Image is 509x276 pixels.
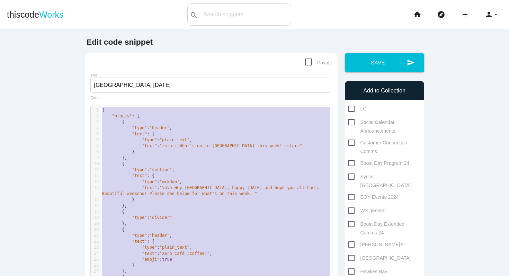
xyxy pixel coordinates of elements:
[413,3,421,26] i: home
[102,137,192,142] span: : ,
[91,143,100,149] div: 7
[142,179,157,184] span: "type"
[132,233,147,238] span: "type"
[132,215,147,220] span: "type"
[132,125,147,130] span: "type"
[102,179,182,184] span: : ,
[132,239,147,244] span: "text"
[91,113,100,119] div: 2
[150,125,170,130] span: "header"
[91,233,100,239] div: 21
[142,137,157,142] span: "type"
[188,4,200,25] button: search
[150,233,170,238] span: "header"
[348,139,421,147] span: Customer Connection Comms
[348,118,421,127] span: Social Calendar Announcements
[102,185,322,196] span: "\n\n Hey [GEOGRAPHIC_DATA], happy [DATE] and hope you all had a Beautiful weekend! Please see be...
[102,245,192,250] span: : ,
[142,245,157,250] span: "type"
[102,114,140,118] span: : [
[190,4,198,26] i: search
[348,105,367,113] span: LC
[91,179,100,185] div: 13
[91,167,100,173] div: 11
[348,88,421,94] h6: Add to Collection
[348,159,410,168] span: Boost Day Program 24
[102,263,135,268] span: }
[305,59,332,67] span: Private
[160,143,302,148] span: ":star: What's on in [GEOGRAPHIC_DATA] this week! :star:"
[91,107,100,113] div: 1
[102,227,125,232] span: {
[91,268,100,274] div: 27
[348,220,421,229] span: Boost Day Extended Comms 24
[91,244,100,250] div: 23
[91,197,100,203] div: 15
[102,132,155,136] span: : {
[102,239,155,244] span: : {
[142,185,157,190] span: "text"
[91,131,100,137] div: 5
[91,119,100,125] div: 3
[200,7,291,22] input: Search snippets
[91,221,100,226] div: 19
[91,209,100,215] div: 17
[150,167,172,172] span: "section"
[91,251,100,257] div: 24
[102,185,322,196] span: :
[112,114,132,118] span: "blocks"
[102,197,135,202] span: }
[7,3,64,26] a: thiscodeWorks
[142,251,157,256] span: "text"
[90,73,98,77] label: Title
[102,161,125,166] span: {
[102,215,172,220] span: :
[437,3,445,26] i: explore
[91,155,100,161] div: 9
[91,137,100,143] div: 6
[91,161,100,167] div: 10
[132,132,147,136] span: "text"
[348,172,421,181] span: Syd & [GEOGRAPHIC_DATA]
[91,173,100,179] div: 12
[102,173,155,178] span: : {
[102,108,105,113] span: {
[87,37,153,46] b: Edit code snippet
[102,209,125,214] span: {
[91,227,100,233] div: 20
[162,257,172,262] span: true
[345,53,424,72] button: sendSave
[348,254,411,262] span: [GEOGRAPHIC_DATA]
[90,96,100,100] label: Code
[160,245,190,250] span: "plain_text"
[91,203,100,209] div: 16
[348,240,405,249] span: [PERSON_NAME]'s!
[142,143,157,148] span: "text"
[91,185,100,191] div: 14
[102,269,127,274] span: },
[150,215,172,220] span: "divider"
[91,257,100,262] div: 25
[461,3,469,26] i: add
[102,203,127,208] span: },
[102,233,172,238] span: : ,
[39,10,63,19] span: Works
[91,149,100,155] div: 8
[91,239,100,244] div: 22
[348,193,399,202] span: EOY Events 2024
[132,167,147,172] span: "type"
[91,125,100,131] div: 4
[348,206,386,215] span: WX general
[132,173,147,178] span: "text"
[102,149,135,154] span: }
[102,167,175,172] span: : ,
[102,257,172,262] span: :
[160,137,190,142] span: "plain_text"
[407,53,414,72] i: send
[102,221,127,226] span: },
[348,267,387,276] span: Hawkes Bay
[102,155,127,160] span: },
[102,143,302,148] span: :
[91,215,100,221] div: 18
[160,251,210,256] span: "Xero Café :coffee:"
